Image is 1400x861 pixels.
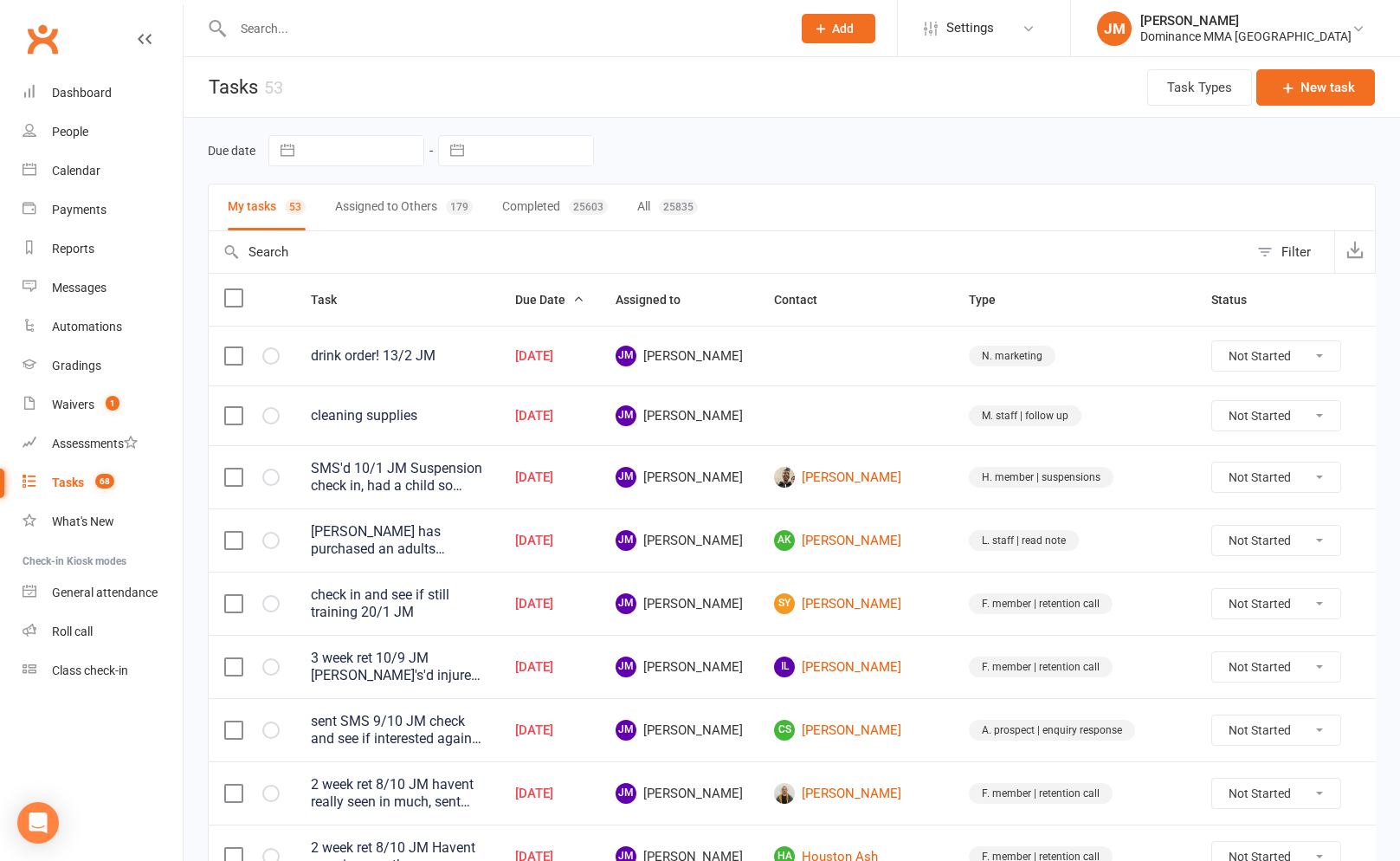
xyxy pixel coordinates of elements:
span: JM [616,346,636,366]
span: CS [774,720,795,741]
a: Gradings [23,346,183,385]
a: Tasks 68 [23,463,183,502]
a: What's New [23,502,183,541]
span: Add [832,22,854,36]
div: [DATE] [515,660,584,675]
span: Assigned to [616,293,700,307]
div: [DATE] [515,723,584,738]
div: Assessments [52,437,138,450]
button: My tasks53 [228,184,306,230]
span: JM [616,405,636,426]
div: N. marketing [969,346,1055,366]
a: [PERSON_NAME] [774,783,938,804]
div: Waivers [52,398,94,411]
a: IL[PERSON_NAME] [774,657,938,677]
button: Contact [774,289,836,310]
div: cleaning supplies [311,407,484,424]
div: 53 [264,77,283,98]
div: M. staff | follow up [969,405,1081,426]
button: Status [1211,289,1266,310]
span: Contact [774,293,836,307]
a: Roll call [23,612,183,651]
div: 25835 [659,199,698,215]
a: AK[PERSON_NAME] [774,530,938,551]
span: JM [616,593,636,614]
img: Aaron Basger [774,467,795,488]
span: [PERSON_NAME] [616,593,743,614]
a: SY[PERSON_NAME] [774,593,938,614]
a: Class kiosk mode [23,651,183,690]
div: Dominance MMA [GEOGRAPHIC_DATA] [1140,29,1352,44]
div: 3 week ret 10/9 JM [PERSON_NAME]'s'd injured [MEDICAL_DATA] 2 week ret 5/9 JM. SMS'd 1 week ret 2... [311,650,484,684]
div: People [52,125,88,139]
span: 1 [106,396,119,411]
span: JM [616,783,636,804]
div: [DATE] [515,787,584,801]
div: Class check-in [52,664,128,677]
h1: Tasks [184,57,283,117]
div: drink order! 13/2 JM [311,347,484,365]
div: Calendar [52,164,100,178]
span: JM [616,467,636,488]
div: check in and see if still training 20/1 JM [311,586,484,621]
span: AK [774,530,795,551]
span: Type [969,293,1015,307]
span: [PERSON_NAME] [616,783,743,804]
a: Assessments [23,424,183,463]
div: 53 [285,199,306,215]
div: Reports [52,242,94,256]
div: Roll call [52,625,93,638]
div: [PERSON_NAME] has purchased an adults rashguard for Aiden but it didnt fit. She returned it but i... [311,523,484,558]
button: Task Types [1147,69,1252,106]
div: 25603 [569,199,608,215]
a: [PERSON_NAME] [774,467,938,488]
button: Filter [1248,231,1334,273]
img: James Collyer [774,783,795,804]
div: Gradings [52,359,101,372]
button: Add [802,14,875,43]
div: F. member | retention call [969,593,1113,614]
div: sent SMS 9/10 JM check and see if interested again 4/8 JM [311,713,484,748]
div: SMS'd 10/1 JM Suspension check in, had a child so check when he will be back [DATE] [311,460,484,495]
span: [PERSON_NAME] [616,530,743,551]
div: JM [1097,11,1132,46]
label: Due date [208,144,255,158]
button: Task [311,289,356,310]
div: 179 [446,199,473,215]
span: JM [616,720,636,741]
a: Calendar [23,152,183,191]
a: Waivers 1 [23,385,183,424]
div: [DATE] [515,597,584,612]
span: [PERSON_NAME] [616,346,743,366]
div: [PERSON_NAME] [1140,13,1352,29]
a: Clubworx [21,17,64,61]
input: Search [209,231,1248,273]
div: General attendance [52,586,158,599]
a: Payments [23,191,183,230]
a: Reports [23,230,183,269]
div: Dashboard [52,86,112,100]
span: Settings [946,9,994,48]
div: [DATE] [515,534,584,548]
a: People [23,113,183,152]
div: Messages [52,281,106,295]
span: [PERSON_NAME] [616,720,743,741]
span: [PERSON_NAME] [616,467,743,488]
span: IL [774,657,795,677]
button: Assigned to Others179 [335,184,473,230]
button: Type [969,289,1015,310]
div: Payments [52,203,106,217]
input: Search... [228,16,779,41]
div: Open Intercom Messenger [17,802,59,844]
span: JM [616,657,636,677]
a: Automations [23,307,183,346]
button: All25835 [637,184,698,230]
a: Dashboard [23,74,183,113]
div: F. member | retention call [969,657,1113,677]
div: [DATE] [515,409,584,424]
div: What's New [52,515,114,528]
span: SY [774,593,795,614]
div: Filter [1281,242,1311,262]
a: CS[PERSON_NAME] [774,720,938,741]
span: [PERSON_NAME] [616,405,743,426]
